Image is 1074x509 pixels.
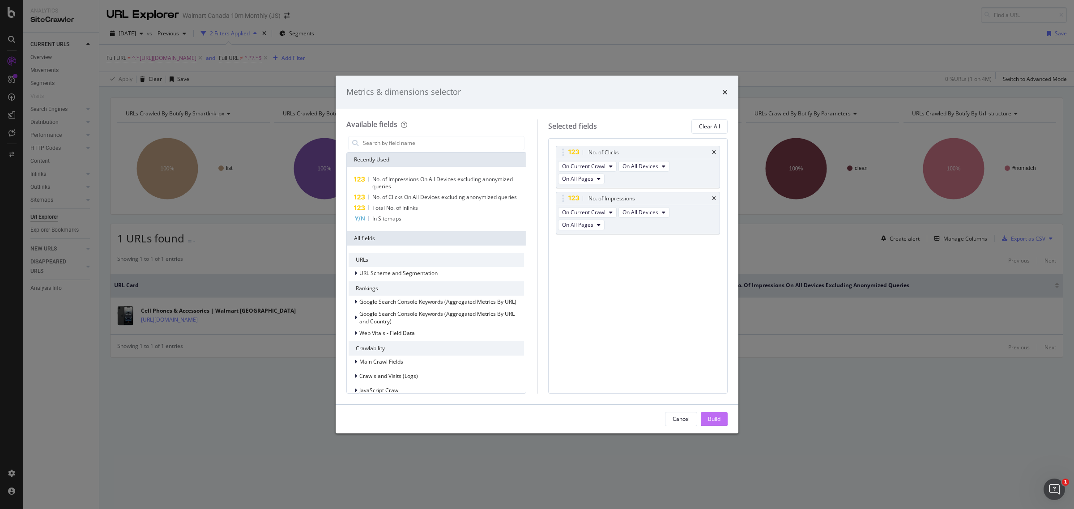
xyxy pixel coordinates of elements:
[562,175,593,182] span: On All Pages
[372,215,401,222] span: In Sitemaps
[347,231,526,246] div: All fields
[346,86,461,98] div: Metrics & dimensions selector
[359,372,418,380] span: Crawls and Visits (Logs)
[673,415,690,423] div: Cancel
[562,162,605,170] span: On Current Crawl
[712,196,716,201] div: times
[349,253,524,267] div: URLs
[359,298,516,305] span: Google Search Console Keywords (Aggregated Metrics By URL)
[556,192,720,234] div: No. of ImpressionstimesOn Current CrawlOn All DevicesOn All Pages
[359,386,400,394] span: JavaScript Crawl
[558,207,617,218] button: On Current Crawl
[562,221,593,229] span: On All Pages
[372,204,418,212] span: Total No. of Inlinks
[701,412,728,426] button: Build
[362,136,524,150] input: Search by field name
[359,310,515,325] span: Google Search Console Keywords (Aggregated Metrics By URL and Country)
[548,121,597,131] div: Selected fields
[558,161,617,172] button: On Current Crawl
[699,123,720,130] div: Clear All
[618,207,669,218] button: On All Devices
[708,415,720,423] div: Build
[1044,479,1065,500] iframe: Intercom live chat
[712,150,716,155] div: times
[622,162,658,170] span: On All Devices
[691,119,728,134] button: Clear All
[618,161,669,172] button: On All Devices
[372,175,513,190] span: No. of Impressions On All Devices excluding anonymized queries
[349,341,524,356] div: Crawlability
[558,174,605,184] button: On All Pages
[665,412,697,426] button: Cancel
[556,146,720,188] div: No. of ClickstimesOn Current CrawlOn All DevicesOn All Pages
[347,153,526,167] div: Recently Used
[336,76,738,433] div: modal
[558,220,605,230] button: On All Pages
[346,119,397,129] div: Available fields
[588,194,635,203] div: No. of Impressions
[349,281,524,296] div: Rankings
[1062,479,1069,486] span: 1
[562,208,605,216] span: On Current Crawl
[722,86,728,98] div: times
[359,358,403,365] span: Main Crawl Fields
[622,208,658,216] span: On All Devices
[372,193,517,201] span: No. of Clicks On All Devices excluding anonymized queries
[359,329,415,337] span: Web Vitals - Field Data
[359,269,438,277] span: URL Scheme and Segmentation
[588,148,619,157] div: No. of Clicks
